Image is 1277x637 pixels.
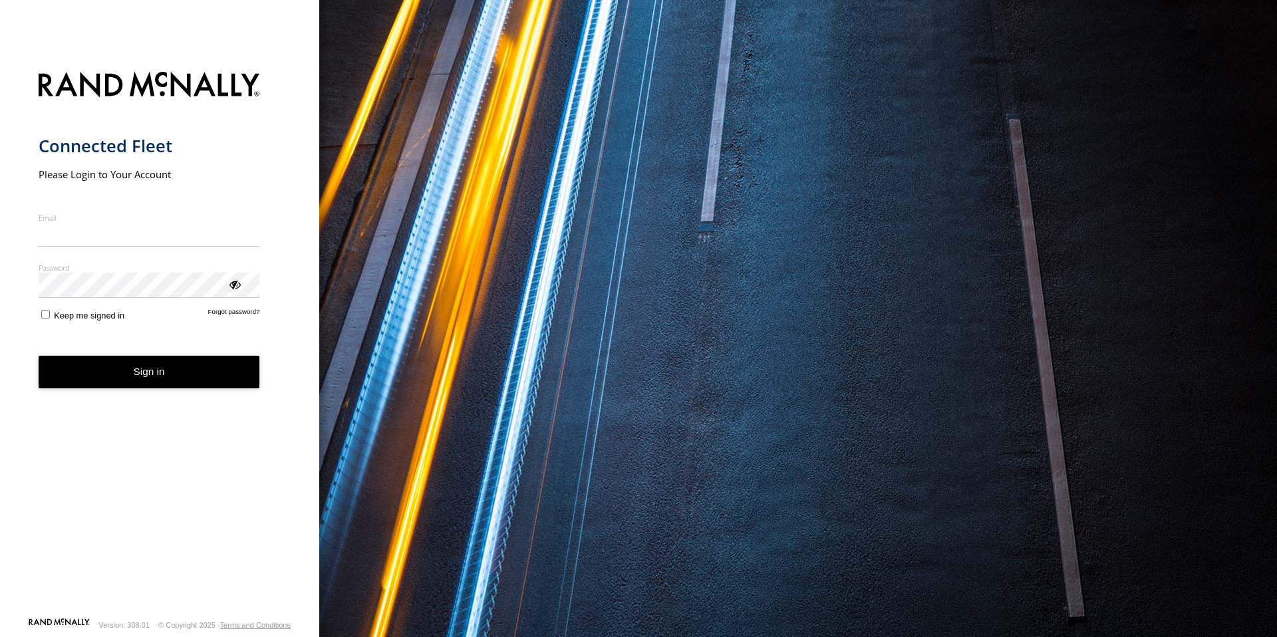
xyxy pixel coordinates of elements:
[39,168,260,181] h2: Please Login to Your Account
[29,618,90,632] a: Visit our Website
[227,277,241,291] div: ViewPassword
[220,621,291,629] a: Terms and Conditions
[39,213,260,223] label: Email
[41,310,50,318] input: Keep me signed in
[54,311,124,320] span: Keep me signed in
[39,69,260,103] img: Rand McNally
[39,263,260,273] label: Password
[39,64,281,617] form: main
[158,621,291,629] div: © Copyright 2025 -
[39,356,260,388] button: Sign in
[39,135,260,157] h1: Connected Fleet
[208,308,260,320] a: Forgot password?
[99,621,150,629] div: Version: 308.01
